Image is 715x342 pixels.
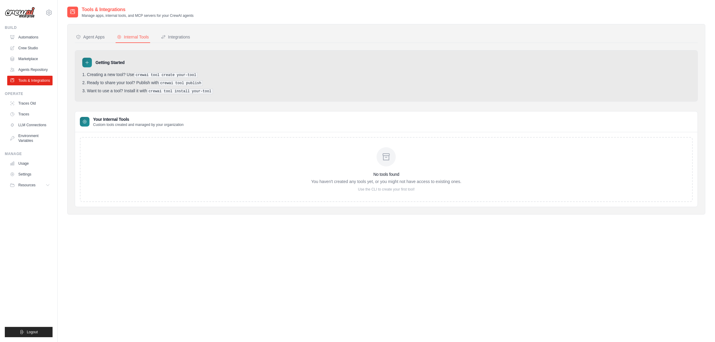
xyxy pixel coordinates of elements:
[159,81,203,86] pre: crewai tool publish
[7,43,53,53] a: Crew Studio
[82,13,194,18] p: Manage apps, internal tools, and MCP servers for your CrewAI agents
[134,72,198,78] pre: crewai tool create your-tool
[116,32,150,43] button: Internal Tools
[5,91,53,96] div: Operate
[7,65,53,75] a: Agents Repository
[117,34,149,40] div: Internal Tools
[7,54,53,64] a: Marketplace
[7,99,53,108] a: Traces Old
[95,60,125,66] h3: Getting Started
[82,72,690,78] li: Creating a new tool? Use
[82,88,690,94] li: Want to use a tool? Install it with
[93,122,184,127] p: Custom tools created and managed by your organization
[160,32,191,43] button: Integrations
[7,131,53,145] a: Environment Variables
[5,151,53,156] div: Manage
[161,34,190,40] div: Integrations
[7,159,53,168] a: Usage
[7,180,53,190] button: Resources
[75,32,106,43] button: Agent Apps
[5,7,35,18] img: Logo
[7,169,53,179] a: Settings
[5,327,53,337] button: Logout
[7,120,53,130] a: LLM Connections
[27,330,38,334] span: Logout
[311,171,461,177] h3: No tools found
[18,183,35,188] span: Resources
[147,89,213,94] pre: crewai tool install your-tool
[5,25,53,30] div: Build
[7,32,53,42] a: Automations
[82,80,690,86] li: Ready to share your tool? Publish with
[311,179,461,185] p: You haven't created any tools yet, or you might not have access to existing ones.
[7,109,53,119] a: Traces
[311,187,461,192] p: Use the CLI to create your first tool!
[82,6,194,13] h2: Tools & Integrations
[76,34,105,40] div: Agent Apps
[7,76,53,85] a: Tools & Integrations
[93,116,184,122] h3: Your Internal Tools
